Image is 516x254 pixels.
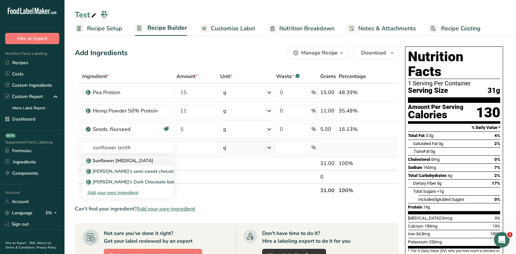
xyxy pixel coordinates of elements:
span: 2% [494,173,500,178]
span: 17% [492,181,500,186]
button: Hire an Expert [5,33,59,44]
div: g [223,107,226,115]
a: Customize Label [200,21,255,36]
div: 15.00 [320,89,336,96]
a: Recipe Costing [429,21,481,36]
button: Download [353,46,399,59]
span: Recipe Builder [147,24,187,32]
span: Protein [408,205,422,210]
div: Hemp Powder 50% Protein [93,107,170,115]
div: 5.00 [320,125,336,133]
div: BETA [5,133,16,138]
span: Total Carbohydrates [408,173,447,178]
div: g [223,125,226,133]
div: EN [46,209,59,217]
a: Hire an Expert . [5,241,28,245]
span: Total Sugars [413,189,436,194]
span: Iron [408,231,415,236]
div: Don't have time to do it? Hire a labeling expert to do it for you [262,230,350,245]
div: Custom Report [5,93,43,100]
div: 35.48% [339,107,368,115]
span: [MEDICAL_DATA] [408,216,441,220]
span: <1g [437,189,444,194]
div: Manage Recipe [301,49,338,57]
th: 100% [337,183,369,197]
span: Ingredient [82,73,109,80]
span: 1 [507,232,512,237]
span: Unit [220,73,233,80]
span: Recipe Costing [441,24,481,33]
a: [PERSON_NAME]'s Dark Chocolate baking chips [82,177,174,187]
div: 16.13% [339,125,368,133]
a: FAQ . [29,241,37,245]
span: Potassium [408,239,428,244]
span: Calcium [408,224,423,229]
span: Notes & Attachments [358,24,416,33]
span: Nutrition Breakdown [279,24,334,33]
span: Percentage [339,73,366,80]
span: Includes Added Sugars [418,197,464,202]
span: 0g [434,197,439,202]
span: 19g [423,205,430,210]
span: 3.5g [426,133,433,138]
div: g [223,89,226,96]
span: 5g [437,181,442,186]
div: Waste [276,73,300,80]
h1: Nutrition Facts [408,49,500,79]
span: 0g [431,149,435,154]
i: Trans [413,149,424,154]
th: 31.00 [319,183,337,197]
span: Sodium [408,165,422,170]
iframe: Intercom live chat [494,232,510,248]
a: Privacy Policy [36,245,56,250]
span: 0% [495,216,500,220]
span: Serving Size [408,87,448,95]
div: 0 [320,173,336,181]
a: Recipe Builder [135,21,187,36]
div: Add your own ingredient [82,187,174,198]
div: Amount Per Serving [408,104,463,110]
span: 0mg [431,157,440,162]
span: 190mg [424,224,437,229]
span: 6g [448,173,452,178]
div: Can't find your ingredient? [75,205,399,213]
div: 100% [339,160,368,167]
span: 0mcg [442,216,452,220]
input: Add Ingredient [82,141,174,154]
span: 0% [494,157,500,162]
p: Sunflower [MEDICAL_DATA] [87,157,153,164]
a: About Us . [5,241,51,250]
span: 160mg [423,165,436,170]
span: 31g [488,87,500,95]
span: Download [361,49,386,57]
span: 15% [492,224,500,229]
a: Language [5,207,33,219]
span: 4% [494,133,500,138]
span: Grams [320,73,336,80]
span: Saturated Fat [413,141,438,146]
div: Pea Protein [93,89,170,96]
span: 0g [439,141,443,146]
span: 2% [494,141,500,146]
span: Dietary Fiber [413,181,436,186]
div: Add your own ingredient [87,189,169,196]
a: Nutrition Breakdown [268,21,334,36]
a: [PERSON_NAME]'s semi sweet chocolate chips [82,166,174,177]
span: 250mg [429,239,442,244]
p: [PERSON_NAME]'s semi sweet chocolate chips [87,168,191,175]
div: 1 Serving Per Container [408,80,500,87]
span: 7% [494,165,500,170]
th: Net Totals [81,183,319,197]
div: 48.39% [339,89,368,96]
div: 31.00 [320,160,336,167]
span: Fat [413,149,430,154]
div: Add Ingredients [75,48,128,58]
span: Total Fat [408,133,425,138]
span: 190% [490,231,500,236]
div: g [223,144,226,151]
a: Recipe Setup [75,21,122,36]
span: Add your own ingredient [137,205,195,213]
span: Amount [176,73,198,80]
div: Seeds, flaxseed [93,125,162,133]
div: Not sure you've done it right? Get your label reviewed by an expert [104,230,193,245]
